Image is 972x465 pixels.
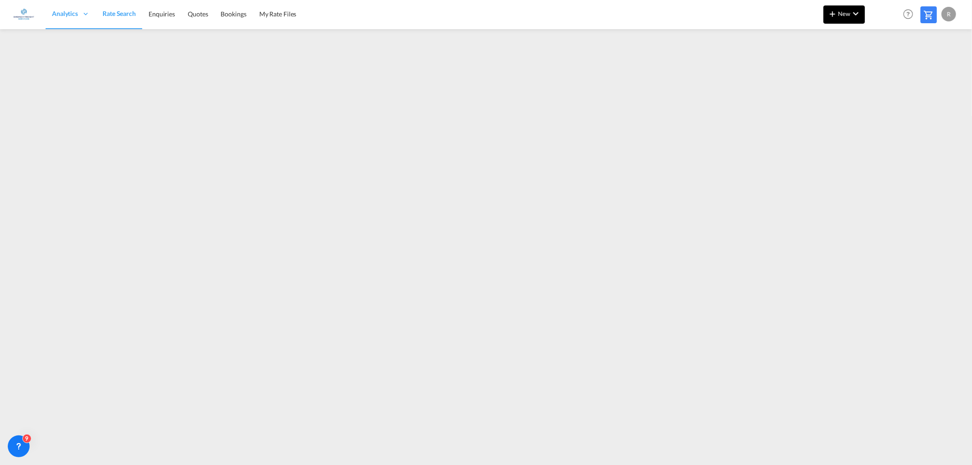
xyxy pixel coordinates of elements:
span: Analytics [52,9,78,18]
md-icon: icon-chevron-down [850,8,861,19]
div: Help [900,6,921,23]
span: Rate Search [103,10,136,17]
div: R [941,7,956,21]
span: Help [900,6,916,22]
span: New [827,10,861,17]
span: Quotes [188,10,208,18]
span: Bookings [221,10,247,18]
button: icon-plus 400-fgNewicon-chevron-down [823,5,865,24]
md-icon: icon-plus 400-fg [827,8,838,19]
img: e1326340b7c511ef854e8d6a806141ad.jpg [14,4,34,25]
span: Enquiries [149,10,175,18]
span: My Rate Files [259,10,297,18]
